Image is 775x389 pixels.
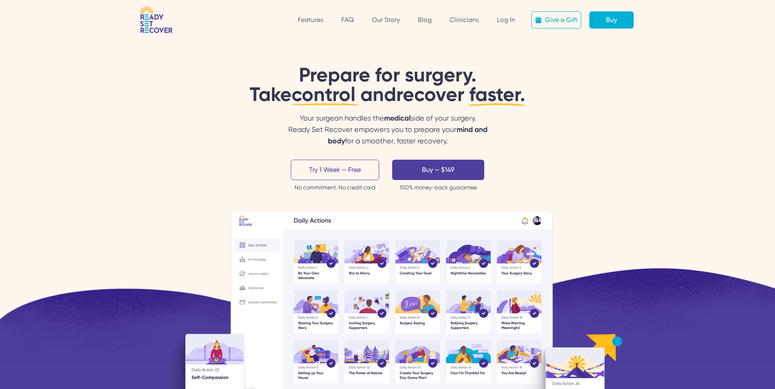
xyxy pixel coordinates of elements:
[606,15,617,25] div: Buy
[291,160,379,180] a: Try 1 Week — Free
[468,100,527,110] img: Line2
[450,16,479,24] a: Clinicians
[250,65,525,104] h1: Prepare for surgery.
[589,11,634,29] a: Buy
[384,114,410,123] span: medical
[396,83,525,106] span: recover faster.
[278,124,498,147] div: Ready Set Recover empowers you to prepare your for a smoother, faster recovery.
[418,16,432,24] a: Blog
[140,7,173,33] img: RSR
[531,11,581,29] a: Give a Gift
[392,160,484,180] a: Buy — $149
[545,15,577,25] div: Give a Gift
[294,183,375,191] div: No commitment. No credit card
[292,83,360,106] span: control
[400,183,477,191] div: 100% money-back guarantee
[298,16,323,24] a: Features
[250,85,525,104] div: Take and
[341,16,354,24] a: FAQ
[372,16,400,24] a: Our Story
[497,16,515,24] a: Log In
[278,112,498,147] div: Your surgeon handles the side of your surgery.
[328,125,487,145] span: mind and body
[292,103,360,106] img: Line1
